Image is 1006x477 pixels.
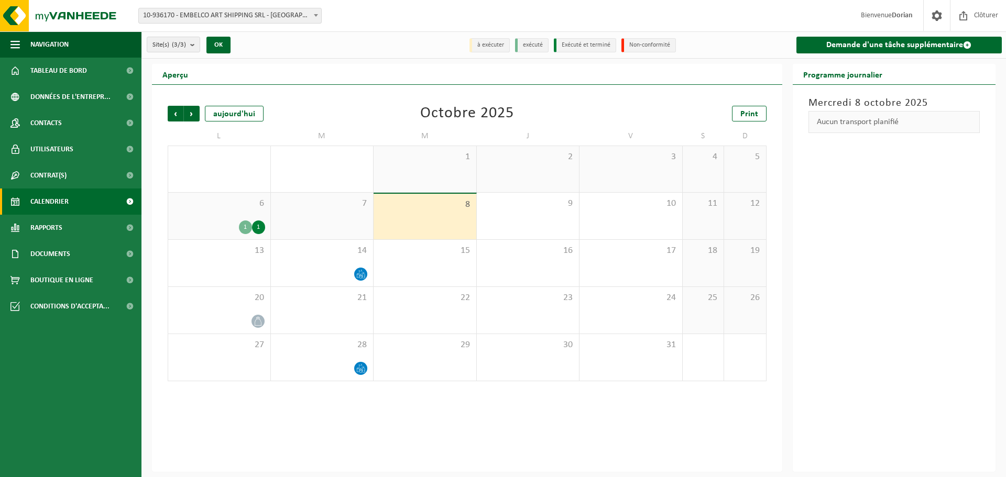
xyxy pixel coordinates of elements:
li: Exécuté et terminé [554,38,616,52]
count: (3/3) [172,41,186,48]
span: 30 [482,339,574,351]
span: 10-936170 - EMBELCO ART SHIPPING SRL - ETTERBEEK [139,8,321,23]
td: S [683,127,725,146]
span: 26 [729,292,760,304]
td: M [271,127,374,146]
li: exécuté [515,38,549,52]
span: Données de l'entrepr... [30,84,111,110]
a: Demande d'une tâche supplémentaire [796,37,1002,53]
span: 7 [276,198,368,209]
li: à exécuter [469,38,510,52]
span: 16 [482,245,574,257]
strong: Dorian [892,12,913,19]
li: Non-conformité [621,38,676,52]
span: 10 [585,198,677,209]
td: J [477,127,580,146]
span: Contrat(s) [30,162,67,188]
span: 1 [379,151,471,163]
span: 13 [173,245,265,257]
a: Print [732,106,767,121]
span: 9 [482,198,574,209]
span: Print [740,110,758,118]
span: 29 [379,339,471,351]
div: 1 [239,220,252,234]
span: Suivant [184,106,200,121]
span: Calendrier [30,188,69,215]
div: Aucun transport planifié [808,111,980,133]
span: 24 [585,292,677,304]
td: D [724,127,766,146]
span: 12 [729,198,760,209]
td: L [168,127,271,146]
span: Contacts [30,110,62,136]
span: Boutique en ligne [30,267,93,293]
h2: Programme journalier [793,64,893,84]
h3: Mercredi 8 octobre 2025 [808,95,980,111]
span: 20 [173,292,265,304]
span: Documents [30,241,70,267]
span: 8 [379,199,471,210]
div: aujourd'hui [205,106,264,121]
span: Conditions d'accepta... [30,293,110,319]
div: Octobre 2025 [420,106,514,121]
span: 2 [482,151,574,163]
span: 4 [688,151,719,163]
button: OK [206,37,231,53]
div: 1 [252,220,265,234]
span: 21 [276,292,368,304]
span: 6 [173,198,265,209]
span: 28 [276,339,368,351]
span: 5 [729,151,760,163]
span: Navigation [30,31,69,58]
td: M [374,127,477,146]
span: 23 [482,292,574,304]
td: V [579,127,683,146]
span: 17 [585,245,677,257]
span: 19 [729,245,760,257]
h2: Aperçu [152,64,199,84]
span: 14 [276,245,368,257]
span: Utilisateurs [30,136,73,162]
span: 11 [688,198,719,209]
span: 15 [379,245,471,257]
span: Précédent [168,106,183,121]
span: Rapports [30,215,62,241]
button: Site(s)(3/3) [147,37,200,52]
span: 22 [379,292,471,304]
span: 25 [688,292,719,304]
span: 18 [688,245,719,257]
span: 31 [585,339,677,351]
span: 27 [173,339,265,351]
span: 10-936170 - EMBELCO ART SHIPPING SRL - ETTERBEEK [138,8,322,24]
span: Tableau de bord [30,58,87,84]
span: 3 [585,151,677,163]
span: Site(s) [152,37,186,53]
